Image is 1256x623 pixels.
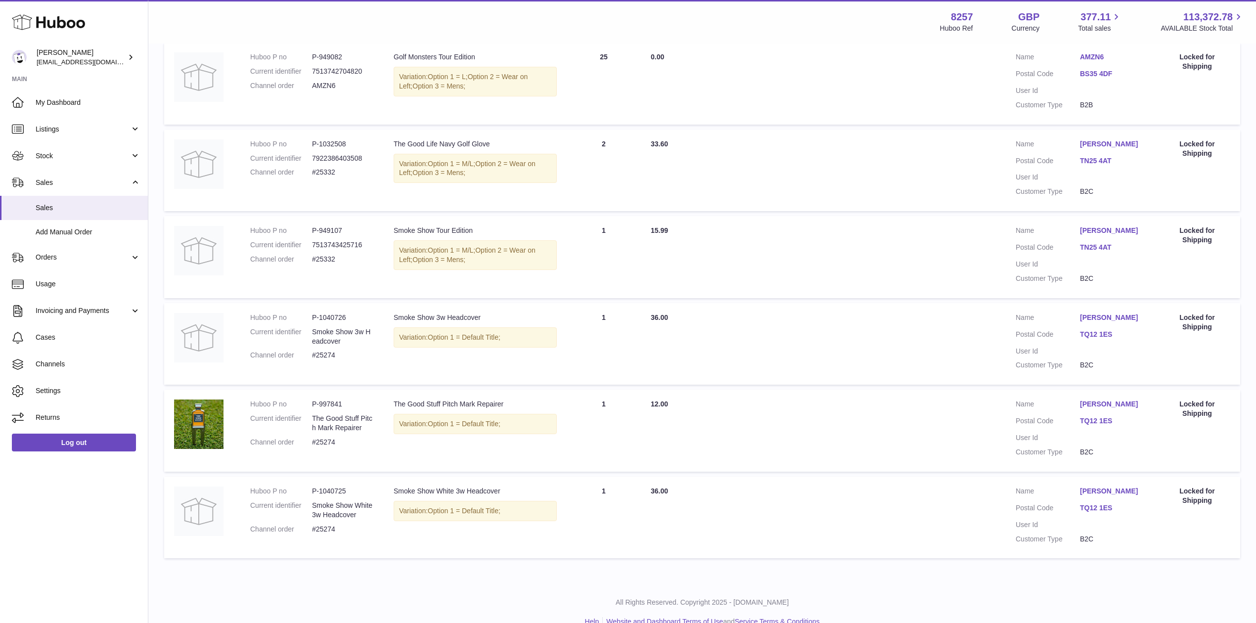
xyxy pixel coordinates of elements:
dt: Channel order [250,525,312,534]
dt: User Id [1016,173,1080,182]
img: no-photo.jpg [174,226,224,275]
dd: B2C [1080,187,1144,196]
div: Golf Monsters Tour Edition [394,52,557,62]
div: [PERSON_NAME] [37,48,126,67]
span: Option 2 = Wear on Left; [399,73,528,90]
a: TN25 4AT [1080,243,1144,252]
dt: Postal Code [1016,503,1080,515]
dt: Huboo P no [250,226,312,235]
div: Locked for Shipping [1164,487,1230,505]
div: The Good Stuff Pitch Mark Repairer [394,400,557,409]
dt: User Id [1016,86,1080,95]
dd: The Good Stuff Pitch Mark Repairer [312,414,374,433]
div: Locked for Shipping [1164,313,1230,332]
div: Variation: [394,240,557,270]
dd: Smoke Show 3w Headcover [312,327,374,346]
dt: Customer Type [1016,187,1080,196]
dd: P-997841 [312,400,374,409]
td: 1 [567,303,641,385]
a: [PERSON_NAME] [1080,400,1144,409]
dt: Name [1016,226,1080,238]
span: Usage [36,279,140,289]
dt: Current identifier [250,240,312,250]
dd: #25332 [312,168,374,177]
dd: 7513743425716 [312,240,374,250]
dt: Huboo P no [250,313,312,322]
span: Invoicing and Payments [36,306,130,315]
div: Locked for Shipping [1164,52,1230,71]
dt: Postal Code [1016,330,1080,342]
dt: Huboo P no [250,400,312,409]
dd: B2B [1080,100,1144,110]
div: Currency [1012,24,1040,33]
p: All Rights Reserved. Copyright 2025 - [DOMAIN_NAME] [156,598,1248,607]
span: Listings [36,125,130,134]
span: Total sales [1078,24,1122,33]
dd: B2C [1080,447,1144,457]
span: 377.11 [1080,10,1111,24]
dd: #25274 [312,351,374,360]
div: Smoke Show Tour Edition [394,226,557,235]
dt: Name [1016,487,1080,498]
span: 36.00 [651,313,668,321]
strong: 8257 [951,10,973,24]
dd: B2C [1080,534,1144,544]
span: Option 3 = Mens; [412,82,465,90]
dd: P-949107 [312,226,374,235]
td: 2 [567,130,641,212]
dd: P-1032508 [312,139,374,149]
a: [PERSON_NAME] [1080,487,1144,496]
dd: P-1040726 [312,313,374,322]
dt: Customer Type [1016,100,1080,110]
dt: Current identifier [250,414,312,433]
img: no-photo.jpg [174,139,224,189]
strong: GBP [1018,10,1039,24]
span: Option 2 = Wear on Left; [399,246,536,264]
a: [PERSON_NAME] [1080,226,1144,235]
div: Locked for Shipping [1164,226,1230,245]
dd: B2C [1080,274,1144,283]
td: 25 [567,43,641,125]
img: 82571723734725.jpg [174,400,224,449]
dt: Postal Code [1016,243,1080,255]
div: Variation: [394,501,557,521]
div: Smoke Show 3w Headcover [394,313,557,322]
span: 33.60 [651,140,668,148]
div: Variation: [394,414,557,434]
td: 1 [567,390,641,472]
dd: #25274 [312,438,374,447]
dt: Customer Type [1016,447,1080,457]
dt: Postal Code [1016,156,1080,168]
a: AMZN6 [1080,52,1144,62]
div: Huboo Ref [940,24,973,33]
a: Log out [12,434,136,451]
dt: User Id [1016,347,1080,356]
span: Option 1 = M/L; [428,246,475,254]
div: Smoke Show White 3w Headcover [394,487,557,496]
span: Option 3 = Mens; [412,256,465,264]
span: Option 1 = Default Title; [428,420,500,428]
a: TQ12 1ES [1080,503,1144,513]
dt: Name [1016,139,1080,151]
img: no-photo.jpg [174,313,224,362]
dt: Customer Type [1016,360,1080,370]
dt: Channel order [250,351,312,360]
span: Sales [36,178,130,187]
img: don@skinsgolf.com [12,50,27,65]
dd: #25332 [312,255,374,264]
span: AVAILABLE Stock Total [1161,24,1244,33]
dt: Channel order [250,81,312,90]
dt: Channel order [250,255,312,264]
a: 377.11 Total sales [1078,10,1122,33]
span: Option 1 = L; [428,73,468,81]
dt: Huboo P no [250,139,312,149]
dt: Current identifier [250,67,312,76]
dt: Name [1016,313,1080,325]
a: [PERSON_NAME] [1080,139,1144,149]
dt: User Id [1016,260,1080,269]
dt: User Id [1016,520,1080,530]
div: Variation: [394,67,557,96]
span: [EMAIL_ADDRESS][DOMAIN_NAME] [37,58,145,66]
span: 113,372.78 [1183,10,1233,24]
span: Option 1 = M/L; [428,160,475,168]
